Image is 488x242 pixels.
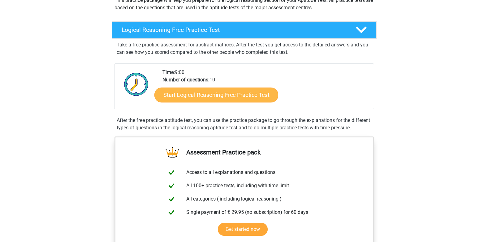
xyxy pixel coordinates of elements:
h4: Logical Reasoning Free Practice Test [122,26,346,33]
a: Start Logical Reasoning Free Practice Test [154,87,278,102]
b: Time: [162,69,175,75]
p: Take a free practice assessment for abstract matrices. After the test you get access to the detai... [117,41,372,56]
div: 9:00 10 [158,69,374,109]
a: Logical Reasoning Free Practice Test [109,21,379,39]
b: Number of questions: [162,77,209,83]
a: Get started now [218,223,268,236]
div: After the free practice aptitude test, you can use the practice package to go through the explana... [114,117,374,132]
img: Clock [121,69,152,100]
